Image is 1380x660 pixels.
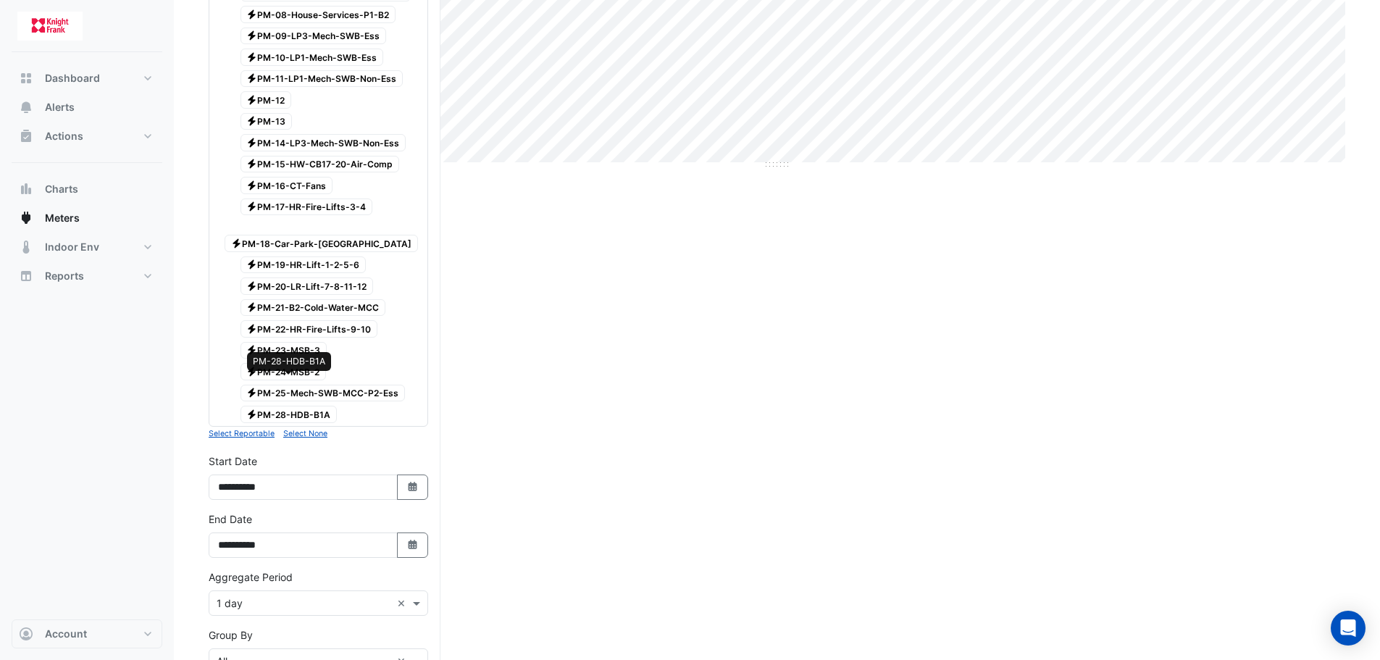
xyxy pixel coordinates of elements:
span: PM-16-CT-Fans [241,177,333,194]
fa-icon: Electricity [246,51,257,62]
span: PM-20-LR-Lift-7-8-11-12 [241,277,374,295]
fa-icon: Electricity [246,30,257,41]
span: PM-11-LP1-Mech-SWB-Non-Ess [241,70,403,88]
span: PM-08-House-Services-P1-B2 [241,6,396,23]
small: Select Reportable [209,429,275,438]
fa-icon: Electricity [246,94,257,105]
fa-icon: Electricity [231,238,242,248]
fa-icon: Electricity [246,323,257,334]
span: Meters [45,211,80,225]
label: End Date [209,511,252,527]
span: PM-25-Mech-SWB-MCC-P2-Ess [241,385,406,402]
fa-icon: Electricity [246,280,257,291]
button: Charts [12,175,162,204]
fa-icon: Select Date [406,539,419,551]
span: Indoor Env [45,240,99,254]
span: Reports [45,269,84,283]
fa-icon: Electricity [246,137,257,148]
button: Reports [12,262,162,291]
button: Indoor Env [12,233,162,262]
span: PM-13 [241,113,293,130]
span: PM-14-LP3-Mech-SWB-Non-Ess [241,134,406,151]
button: Select None [283,427,327,440]
span: Alerts [45,100,75,114]
button: Meters [12,204,162,233]
span: Actions [45,129,83,143]
button: Actions [12,122,162,151]
fa-icon: Electricity [246,201,257,212]
fa-icon: Select Date [406,481,419,493]
span: PM-23-MSB-3 [241,342,327,359]
span: Dashboard [45,71,100,85]
fa-icon: Electricity [246,366,257,377]
span: PM-17-HR-Fire-Lifts-3-4 [241,199,373,216]
img: Company Logo [17,12,83,41]
fa-icon: Electricity [246,9,257,20]
fa-icon: Electricity [246,180,257,191]
app-icon: Reports [19,269,33,283]
fa-icon: Electricity [246,388,257,398]
span: PM-24-MSB-2 [241,363,327,380]
span: PM-10-LP1-Mech-SWB-Ess [241,49,384,66]
app-icon: Actions [19,129,33,143]
label: Start Date [209,454,257,469]
app-icon: Meters [19,211,33,225]
app-icon: Indoor Env [19,240,33,254]
span: Charts [45,182,78,196]
span: PM-18-Car-Park-[GEOGRAPHIC_DATA] [225,235,418,252]
label: Aggregate Period [209,569,293,585]
button: Alerts [12,93,162,122]
label: Group By [209,627,253,643]
fa-icon: Electricity [246,259,257,270]
app-icon: Dashboard [19,71,33,85]
span: Clear [397,596,409,611]
fa-icon: Electricity [246,345,257,356]
button: Select Reportable [209,427,275,440]
button: Account [12,619,162,648]
span: PM-22-HR-Fire-Lifts-9-10 [241,320,378,338]
span: Account [45,627,87,641]
fa-icon: Electricity [246,302,257,313]
fa-icon: Electricity [246,73,257,84]
fa-icon: Electricity [246,159,257,170]
span: PM-12 [241,91,292,109]
fa-icon: Electricity [246,409,257,419]
span: PM-19-HR-Lift-1-2-5-6 [241,256,367,274]
span: PM-28-HDB-B1A [241,406,338,423]
span: PM-15-HW-CB17-20-Air-Comp [241,156,400,173]
button: Dashboard [12,64,162,93]
app-icon: Alerts [19,100,33,114]
small: Select None [283,429,327,438]
div: PM-28-HDB-B1A [253,355,325,368]
span: PM-09-LP3-Mech-SWB-Ess [241,28,387,45]
span: PM-21-B2-Cold-Water-MCC [241,299,386,317]
div: Open Intercom Messenger [1331,611,1366,646]
app-icon: Charts [19,182,33,196]
fa-icon: Electricity [246,116,257,127]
